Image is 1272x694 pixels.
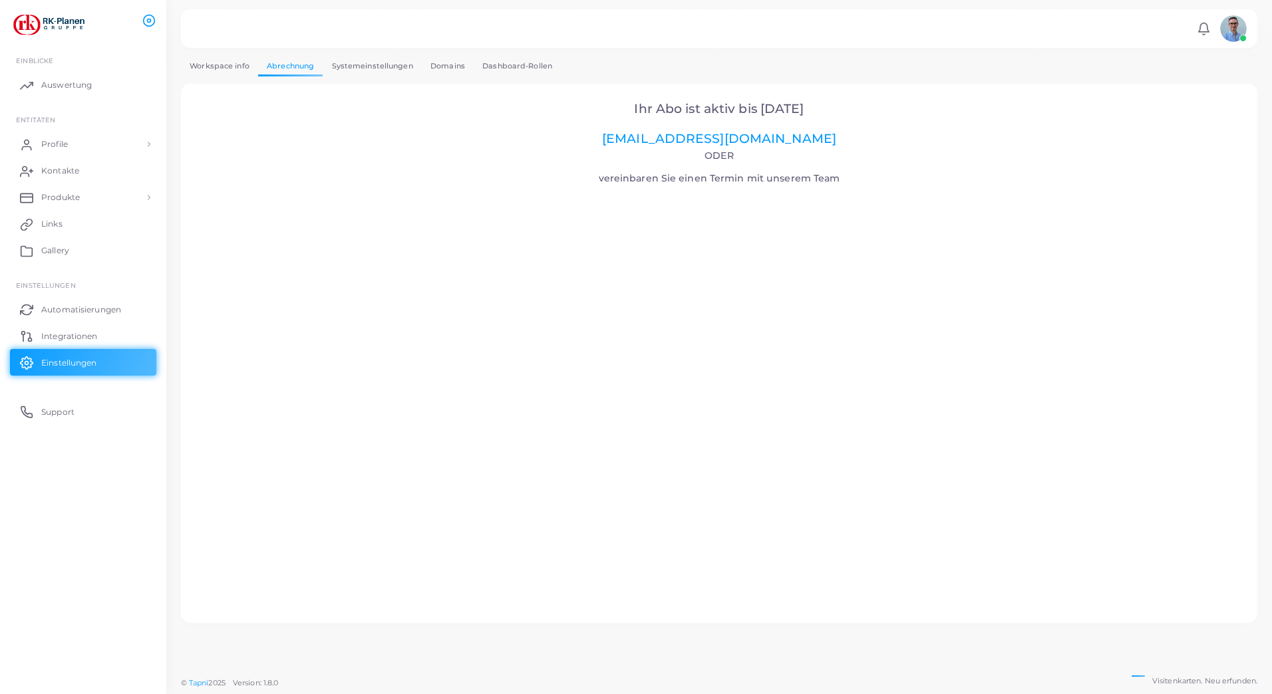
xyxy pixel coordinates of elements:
a: Kontakte [10,158,156,184]
span: Gallery [41,245,69,257]
a: Domains [422,57,474,76]
span: Produkte [41,191,80,203]
span: Profile [41,138,68,150]
img: logo [12,13,86,37]
span: Ihr Abo ist aktiv bis [DATE] [634,101,804,116]
span: Visitenkarten. Neu erfunden. [1152,675,1257,687]
a: avatar [1216,15,1250,42]
a: Automatisierungen [10,296,156,322]
span: Links [41,218,63,230]
span: Kontakte [41,165,79,177]
a: Integrationen [10,322,156,349]
span: Version: 1.8.0 [233,678,279,687]
span: © [181,677,278,689]
span: Integrationen [41,330,97,342]
span: Automatisierungen [41,304,121,316]
span: Oder [705,150,733,162]
span: 2025 [208,677,225,689]
span: EINBLICKE [16,57,53,64]
a: Auswertung [10,72,156,98]
span: Einstellungen [16,281,75,289]
a: Einstellungen [10,349,156,376]
a: Dashboard-Rollen [474,57,561,76]
a: Produkte [10,184,156,211]
a: [EMAIL_ADDRESS][DOMAIN_NAME] [602,131,836,146]
iframe: Select a Date & Time - Calendly [200,188,1239,604]
a: Profile [10,131,156,158]
a: Systemeinstellungen [323,57,421,76]
span: Einstellungen [41,357,96,369]
span: ENTITÄTEN [16,116,55,124]
a: Gallery [10,237,156,264]
a: Tapni [189,678,209,687]
img: avatar [1220,15,1247,42]
span: Auswertung [41,79,92,91]
a: Abrechnung [258,57,323,76]
span: Support [41,406,75,418]
a: Workspace info [181,57,258,76]
h4: vereinbaren Sie einen Termin mit unserem Team [200,150,1239,184]
a: Support [10,398,156,425]
a: Links [10,211,156,237]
